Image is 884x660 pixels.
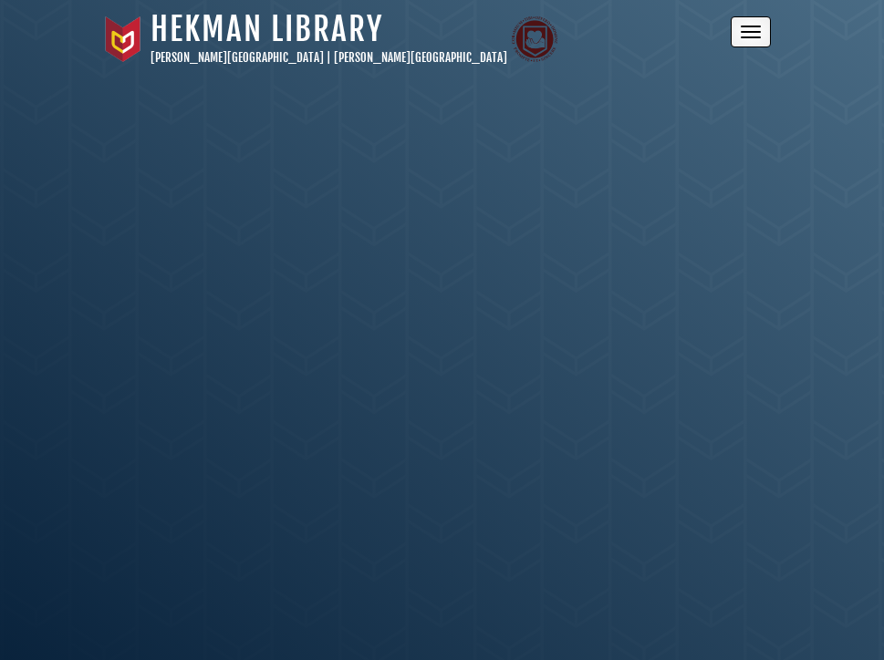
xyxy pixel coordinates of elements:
[731,16,771,47] button: Open the menu
[334,50,507,65] a: [PERSON_NAME][GEOGRAPHIC_DATA]
[327,50,331,65] span: |
[151,50,324,65] a: [PERSON_NAME][GEOGRAPHIC_DATA]
[512,16,557,62] img: Calvin Theological Seminary
[151,9,383,49] a: Hekman Library
[100,16,146,62] img: Calvin University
